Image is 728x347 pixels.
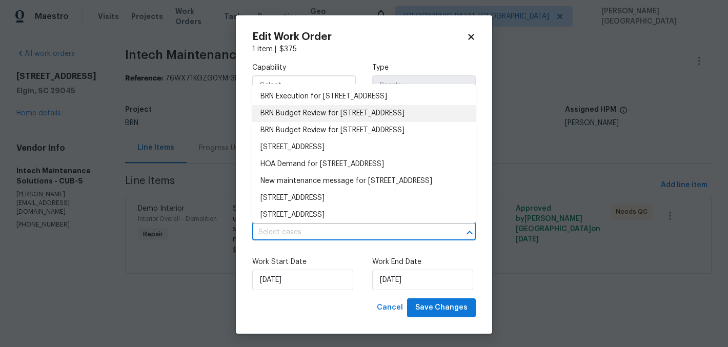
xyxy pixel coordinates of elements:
[252,270,353,290] input: M/D/YYYY
[407,298,476,317] button: Save Changes
[252,173,476,190] li: New maintenance message for [STREET_ADDRESS]
[252,190,476,207] li: [STREET_ADDRESS]
[252,105,476,122] li: BRN Budget Review for [STREET_ADDRESS]
[252,156,476,173] li: HOA Demand for [STREET_ADDRESS]
[372,75,476,96] input: Select...
[372,257,476,267] label: Work End Date
[252,88,476,105] li: BRN Execution for [STREET_ADDRESS]
[415,301,468,314] span: Save Changes
[462,226,477,240] button: Close
[252,75,356,96] input: Select...
[252,139,476,156] li: [STREET_ADDRESS]
[252,257,356,267] label: Work Start Date
[252,122,476,139] li: BRN Budget Review for [STREET_ADDRESS]
[373,298,407,317] button: Cancel
[377,301,403,314] span: Cancel
[372,63,476,73] label: Type
[342,79,354,92] button: Show options
[252,63,356,73] label: Capability
[372,270,473,290] input: M/D/YYYY
[252,32,467,42] h2: Edit Work Order
[279,46,297,53] span: $ 375
[252,224,447,240] input: Select cases
[252,44,476,54] div: 1 item |
[462,79,474,92] button: Show options
[252,207,476,223] li: [STREET_ADDRESS]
